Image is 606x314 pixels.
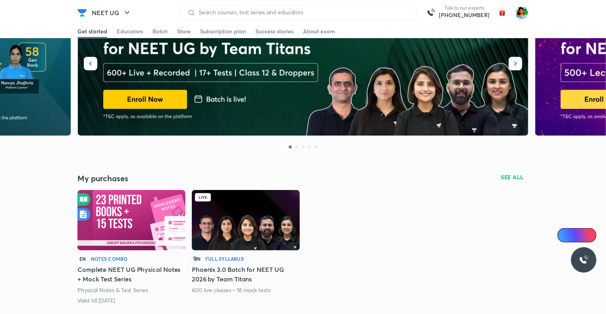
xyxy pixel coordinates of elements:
[303,25,335,38] a: About exam
[91,255,128,262] h6: Notes Combo
[205,255,244,262] h6: Full Syllabus
[192,255,202,262] p: हिN
[77,297,115,304] p: Valid till [DATE]
[77,265,185,284] h5: Complete NEET UG Physical Notes + Mock Test Series
[515,6,529,19] img: Mehul Ghosh
[200,25,246,38] a: Subscription plan
[117,27,143,35] div: Educators
[579,255,589,265] img: ttu
[87,5,137,21] button: NEET UG
[152,27,168,35] div: Batch
[423,5,439,21] img: call-us
[177,25,191,38] a: Store
[501,174,524,180] span: SEE ALL
[177,27,191,35] div: Store
[77,25,107,38] a: Get started
[117,25,143,38] a: Educators
[255,27,293,35] div: Success stories
[496,171,529,184] button: SEE ALL
[303,27,335,35] div: About exam
[152,25,168,38] a: Batch
[192,286,271,294] p: 600 live classes • 18 mock tests
[562,232,569,238] img: Icon
[195,193,211,202] div: Live
[77,8,87,17] img: Company Logo
[496,6,509,19] img: avatar
[439,5,490,11] p: Talk to our experts
[77,190,185,250] img: Batch Thumbnail
[77,173,303,184] h4: My purchases
[192,265,300,284] h5: Phoenix 3.0 Batch for NEET UG 2026 by Team Titans
[200,27,246,35] div: Subscription plan
[195,9,410,16] input: Search courses, test series and educators
[255,25,293,38] a: Success stories
[77,255,88,262] p: EN
[439,11,490,19] a: [PHONE_NUMBER]
[192,190,300,250] img: Batch Thumbnail
[571,232,592,238] span: Ai Doubts
[558,228,596,242] a: Ai Doubts
[77,286,149,294] p: Physical Notes & Test Series
[77,27,107,35] div: Get started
